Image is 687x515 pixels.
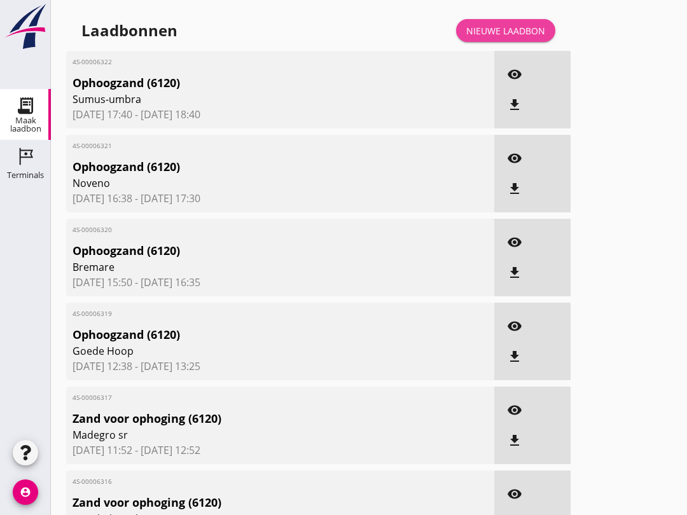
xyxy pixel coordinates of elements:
i: visibility [507,486,522,502]
span: [DATE] 11:52 - [DATE] 12:52 [73,443,488,458]
span: 4S-00006320 [73,225,419,235]
span: [DATE] 15:50 - [DATE] 16:35 [73,275,488,290]
div: Terminals [7,171,44,179]
i: file_download [507,349,522,364]
span: Bremare [73,259,419,275]
i: visibility [507,67,522,82]
span: Zand voor ophoging (6120) [73,494,419,511]
i: visibility [507,319,522,334]
span: Ophoogzand (6120) [73,242,419,259]
i: file_download [507,97,522,113]
div: Nieuwe laadbon [466,24,545,38]
div: Laadbonnen [81,20,177,41]
span: 4S-00006322 [73,57,419,67]
span: [DATE] 16:38 - [DATE] 17:30 [73,191,488,206]
span: Noveno [73,175,419,191]
span: Ophoogzand (6120) [73,326,419,343]
span: Zand voor ophoging (6120) [73,410,419,427]
a: Nieuwe laadbon [456,19,555,42]
span: Goede Hoop [73,343,419,359]
i: visibility [507,235,522,250]
img: logo-small.a267ee39.svg [3,3,48,50]
span: 4S-00006316 [73,477,419,486]
span: 4S-00006317 [73,393,419,402]
span: [DATE] 17:40 - [DATE] 18:40 [73,107,488,122]
span: Ophoogzand (6120) [73,74,419,92]
span: 4S-00006319 [73,309,419,319]
i: visibility [507,402,522,418]
i: file_download [507,181,522,196]
i: file_download [507,265,522,280]
span: Madegro sr [73,427,419,443]
i: file_download [507,433,522,448]
i: account_circle [13,479,38,505]
span: [DATE] 12:38 - [DATE] 13:25 [73,359,488,374]
span: Sumus-umbra [73,92,419,107]
i: visibility [507,151,522,166]
span: Ophoogzand (6120) [73,158,419,175]
span: 4S-00006321 [73,141,419,151]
